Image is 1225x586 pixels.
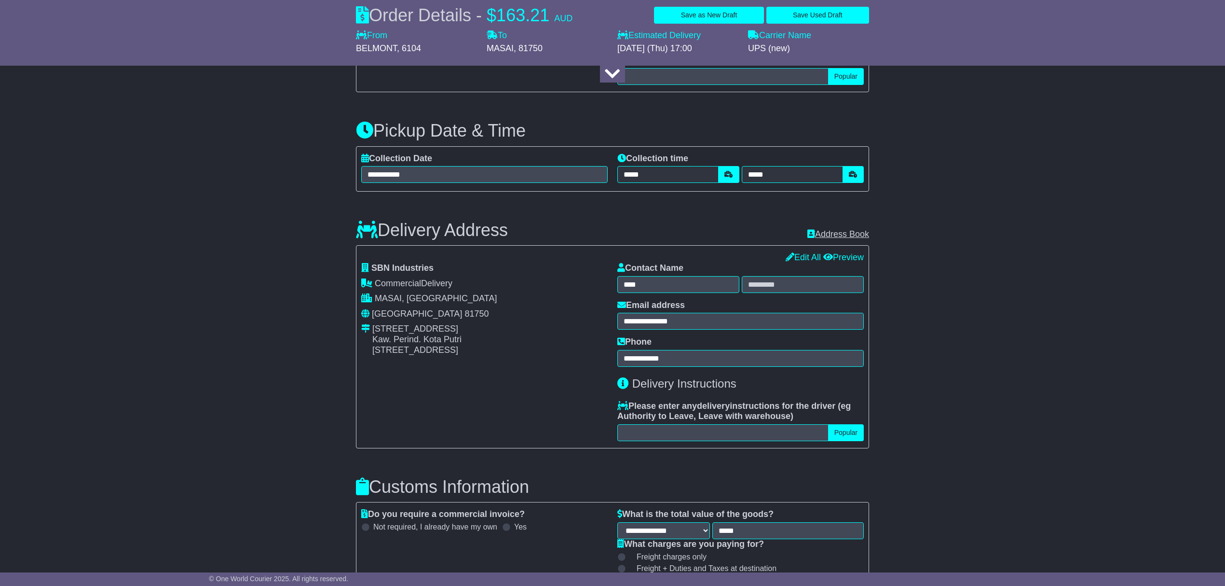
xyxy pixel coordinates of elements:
[361,279,608,289] div: Delivery
[617,30,738,41] label: Estimated Delivery
[786,252,821,262] a: Edit All
[766,7,869,24] button: Save Used Draft
[356,221,508,240] h3: Delivery Address
[464,309,489,319] span: 81750
[617,401,864,422] label: Please enter any instructions for the driver ( )
[487,30,507,41] label: To
[356,43,397,53] span: BELMONT
[697,401,730,411] span: delivery
[496,5,549,25] span: 163.21
[617,43,738,54] div: [DATE] (Thu) 17:00
[373,522,497,531] label: Not required, I already have my own
[617,263,683,274] label: Contact Name
[617,153,688,164] label: Collection time
[617,401,851,421] span: eg Authority to Leave, Leave with warehouse
[356,477,869,497] h3: Customs Information
[375,293,497,303] span: MASAI, [GEOGRAPHIC_DATA]
[372,345,462,356] div: [STREET_ADDRESS]
[637,564,776,573] span: Freight + Duties and Taxes at destination
[554,14,572,23] span: AUD
[356,30,387,41] label: From
[487,43,514,53] span: MASAI
[361,509,525,520] label: Do you require a commercial invoice?
[823,252,864,262] a: Preview
[807,229,869,239] a: Address Book
[397,43,421,53] span: , 6104
[828,424,864,441] button: Popular
[372,324,462,335] div: [STREET_ADDRESS]
[514,43,543,53] span: , 81750
[356,121,869,140] h3: Pickup Date & Time
[356,5,572,26] div: Order Details -
[632,377,736,390] span: Delivery Instructions
[748,43,869,54] div: UPS (new)
[514,522,527,531] label: Yes
[617,300,685,311] label: Email address
[209,575,348,583] span: © One World Courier 2025. All rights reserved.
[617,509,774,520] label: What is the total value of the goods?
[617,337,652,348] label: Phone
[371,263,434,273] span: SBN Industries
[654,7,763,24] button: Save as New Draft
[617,539,764,550] label: What charges are you paying for?
[372,335,462,345] div: Kaw. Perind. Kota Putri
[487,5,496,25] span: $
[361,153,432,164] label: Collection Date
[372,309,462,319] span: [GEOGRAPHIC_DATA]
[375,279,421,288] span: Commercial
[625,552,707,561] label: Freight charges only
[748,30,811,41] label: Carrier Name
